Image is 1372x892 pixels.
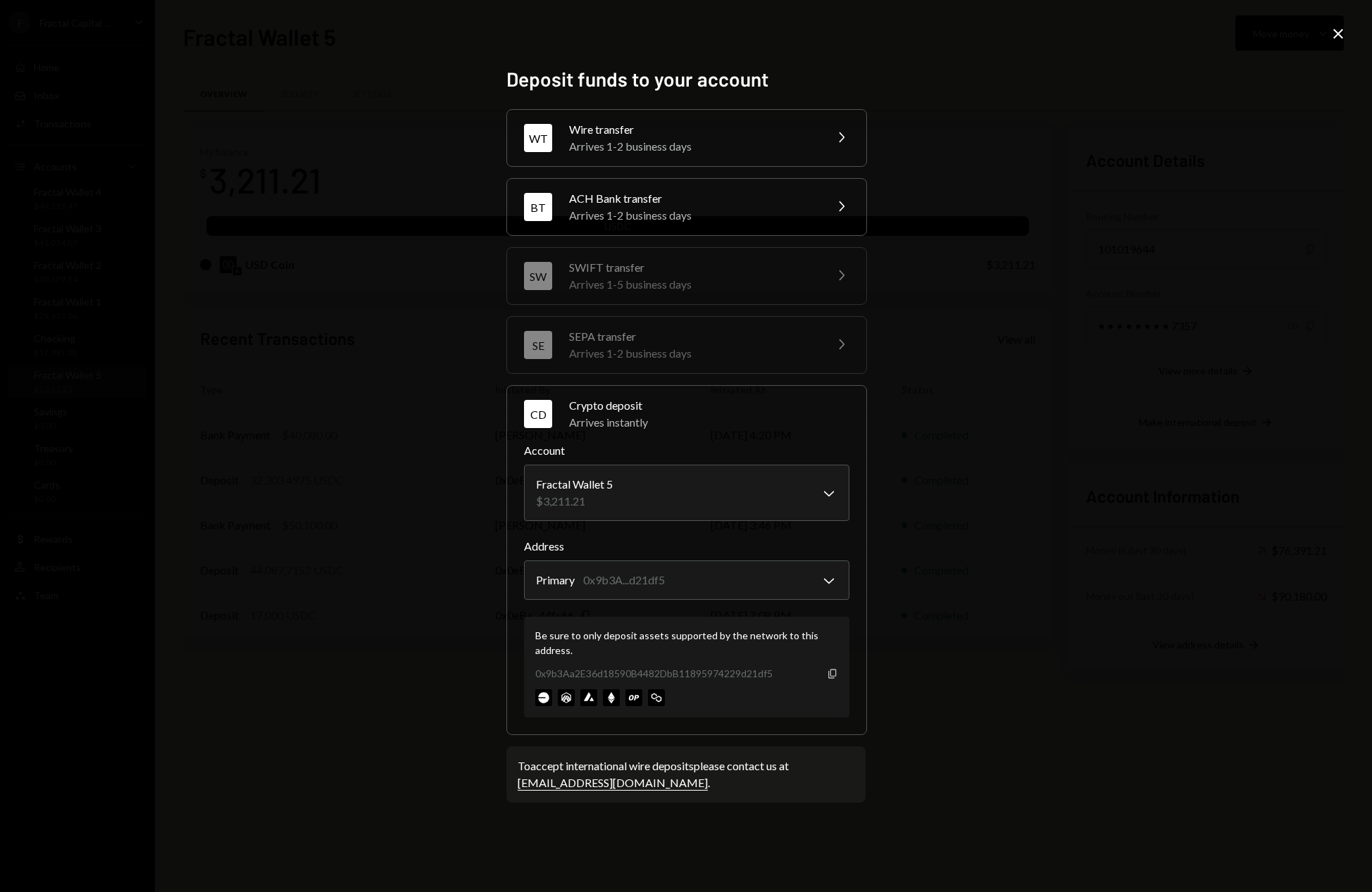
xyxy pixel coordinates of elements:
[507,179,866,235] button: BTACH Bank transferArrives 1-2 business days
[648,689,665,706] img: polygon-mainnet
[569,121,816,138] div: Wire transfer
[558,689,575,706] img: arbitrum-mainnet
[569,414,849,431] div: Arrives instantly
[569,328,816,345] div: SEPA transfer
[603,689,620,706] img: ethereum-mainnet
[524,262,552,290] div: SW
[569,397,849,414] div: Crypto deposit
[569,190,816,207] div: ACH Bank transfer
[518,758,854,791] div: To accept international wire deposits please contact us at .
[506,65,866,93] h2: Deposit funds to your account
[569,276,816,293] div: Arrives 1-5 business days
[569,138,816,155] div: Arrives 1-2 business days
[569,345,816,362] div: Arrives 1-2 business days
[507,110,866,166] button: WTWire transferArrives 1-2 business days
[524,442,849,717] div: CDCrypto depositArrives instantly
[507,386,866,442] button: CDCrypto depositArrives instantly
[524,560,849,600] button: Address
[524,442,849,459] label: Account
[524,400,552,428] div: CD
[535,689,552,706] img: base-mainnet
[518,776,708,791] a: [EMAIL_ADDRESS][DOMAIN_NAME]
[625,689,642,706] img: optimism-mainnet
[583,572,665,589] div: 0x9b3A...d21df5
[524,124,552,152] div: WT
[535,666,773,681] div: 0x9b3Aa2E36d18590B4482DbB11895974229d21df5
[569,259,816,276] div: SWIFT transfer
[524,331,552,359] div: SE
[524,465,849,521] button: Account
[580,689,597,706] img: avalanche-mainnet
[535,628,838,658] div: Be sure to only deposit assets supported by the network to this address.
[569,207,816,224] div: Arrives 1-2 business days
[524,193,552,221] div: BT
[507,317,866,373] button: SESEPA transferArrives 1-2 business days
[507,248,866,304] button: SWSWIFT transferArrives 1-5 business days
[524,538,849,555] label: Address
